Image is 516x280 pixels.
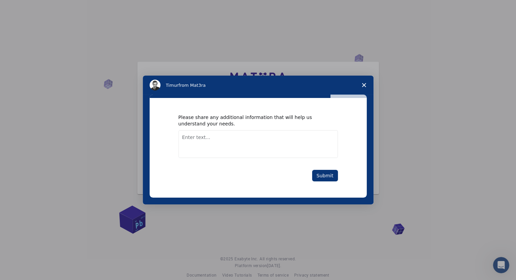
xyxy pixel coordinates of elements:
[14,5,38,11] span: Support
[166,83,178,88] span: Timur
[178,130,338,158] textarea: Enter text...
[178,83,206,88] span: from Mat3ra
[150,80,160,91] img: Profile image for Timur
[355,76,374,95] span: Close survey
[178,114,328,126] div: Please share any additional information that will help us understand your needs.
[312,170,338,181] button: Submit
